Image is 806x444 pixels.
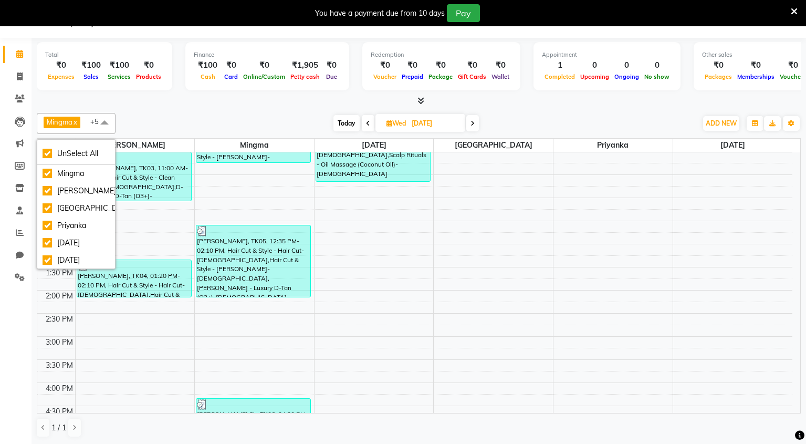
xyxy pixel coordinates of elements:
[44,337,75,348] div: 3:00 PM
[105,59,133,71] div: ₹100
[43,203,110,214] div: [GEOGRAPHIC_DATA]
[371,59,399,71] div: ₹0
[90,117,107,126] span: +5
[76,139,195,152] span: [PERSON_NAME]
[195,139,314,152] span: Mingma
[333,115,360,131] span: Today
[323,73,340,80] span: Due
[542,59,578,71] div: 1
[542,73,578,80] span: Completed
[706,119,737,127] span: ADD NEW
[399,73,426,80] span: Prepaid
[288,59,322,71] div: ₹1,905
[384,119,409,127] span: Wed
[703,116,739,131] button: ADD NEW
[43,255,110,266] div: [DATE]
[578,59,612,71] div: 0
[194,59,222,71] div: ₹100
[44,360,75,371] div: 3:30 PM
[399,59,426,71] div: ₹0
[371,73,399,80] span: Voucher
[45,73,77,80] span: Expenses
[37,139,75,150] div: Stylist
[222,59,240,71] div: ₹0
[735,59,777,71] div: ₹0
[47,118,72,126] span: Mingma
[43,168,110,179] div: Mingma
[240,59,288,71] div: ₹0
[194,50,341,59] div: Finance
[642,59,672,71] div: 0
[612,59,642,71] div: 0
[455,59,489,71] div: ₹0
[489,59,512,71] div: ₹0
[77,152,191,201] div: dr [PERSON_NAME], TK03, 11:00 AM-12:05 PM, Hair Cut & Style - Clean Shaving-[DEMOGRAPHIC_DATA],D-...
[426,59,455,71] div: ₹0
[612,73,642,80] span: Ongoing
[642,73,672,80] span: No show
[702,73,735,80] span: Packages
[371,50,512,59] div: Redemption
[315,139,434,152] span: [DATE]
[409,116,461,131] input: 2025-09-03
[735,73,777,80] span: Memberships
[105,73,133,80] span: Services
[198,73,218,80] span: Cash
[702,59,735,71] div: ₹0
[43,185,110,197] div: [PERSON_NAME]
[133,73,164,80] span: Products
[489,73,512,80] span: Wallet
[43,238,110,249] div: [DATE]
[45,50,164,59] div: Total
[315,8,445,19] div: You have a payment due from 10 days
[426,73,455,80] span: Package
[44,406,75,417] div: 4:30 PM
[553,139,673,152] span: Priyanka
[72,118,77,126] a: x
[288,73,322,80] span: Petty cash
[43,220,110,231] div: Priyanka
[196,225,310,297] div: [PERSON_NAME], TK05, 12:35 PM-02:10 PM, Hair Cut & Style - Hair Cut-[DEMOGRAPHIC_DATA],Hair Cut &...
[447,4,480,22] button: Pay
[322,59,341,71] div: ₹0
[133,59,164,71] div: ₹0
[44,314,75,325] div: 2:30 PM
[44,291,75,302] div: 2:00 PM
[45,59,77,71] div: ₹0
[44,383,75,394] div: 4:00 PM
[44,267,75,278] div: 1:30 PM
[77,260,191,297] div: [PERSON_NAME], TK04, 01:20 PM-02:10 PM, Hair Cut & Style - Hair Cut-[DEMOGRAPHIC_DATA],Hair Cut &...
[51,422,66,433] span: 1 / 1
[81,73,101,80] span: Sales
[240,73,288,80] span: Online/Custom
[43,148,110,159] div: UnSelect All
[673,139,792,152] span: [DATE]
[578,73,612,80] span: Upcoming
[455,73,489,80] span: Gift Cards
[77,59,105,71] div: ₹100
[542,50,672,59] div: Appointment
[434,139,553,152] span: [GEOGRAPHIC_DATA]
[222,73,240,80] span: Card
